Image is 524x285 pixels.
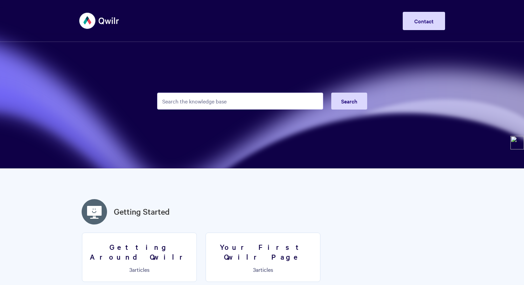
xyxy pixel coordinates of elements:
[510,136,524,149] img: logo.png
[403,12,445,30] a: Contact
[210,266,316,272] p: articles
[79,8,120,33] img: Qwilr Help Center
[86,266,192,272] p: articles
[253,266,256,273] span: 3
[331,93,367,110] button: Search
[86,242,192,261] h3: Getting Around Qwilr
[206,233,320,282] a: Your First Qwilr Page 3articles
[157,93,323,110] input: Search the knowledge base
[210,242,316,261] h3: Your First Qwilr Page
[82,233,197,282] a: Getting Around Qwilr 3articles
[114,206,170,218] a: Getting Started
[341,97,357,105] span: Search
[129,266,132,273] span: 3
